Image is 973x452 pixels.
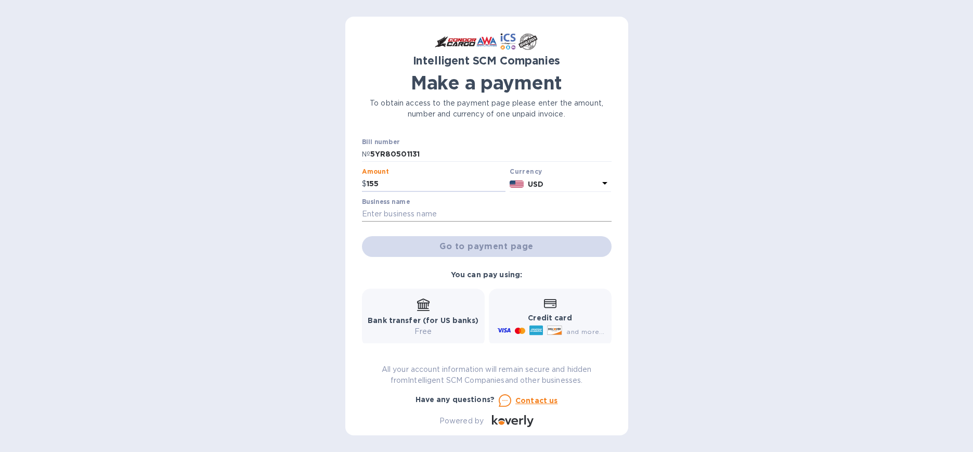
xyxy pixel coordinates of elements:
[528,180,543,188] b: USD
[362,364,612,386] p: All your account information will remain secure and hidden from Intelligent SCM Companies and oth...
[451,270,522,279] b: You can pay using:
[362,178,367,189] p: $
[439,416,484,427] p: Powered by
[362,98,612,120] p: To obtain access to the payment page please enter the amount, number and currency of one unpaid i...
[362,169,388,175] label: Amount
[368,326,478,337] p: Free
[368,316,478,325] b: Bank transfer (for US banks)
[416,395,495,404] b: Have any questions?
[362,139,399,145] label: Bill number
[515,396,558,405] u: Contact us
[566,328,604,335] span: and more...
[413,54,561,67] b: Intelligent SCM Companies
[528,314,572,322] b: Credit card
[510,180,524,188] img: USD
[370,147,612,162] input: Enter bill number
[510,167,542,175] b: Currency
[362,206,612,222] input: Enter business name
[367,176,506,192] input: 0.00
[362,149,370,160] p: №
[362,72,612,94] h1: Make a payment
[362,199,410,205] label: Business name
